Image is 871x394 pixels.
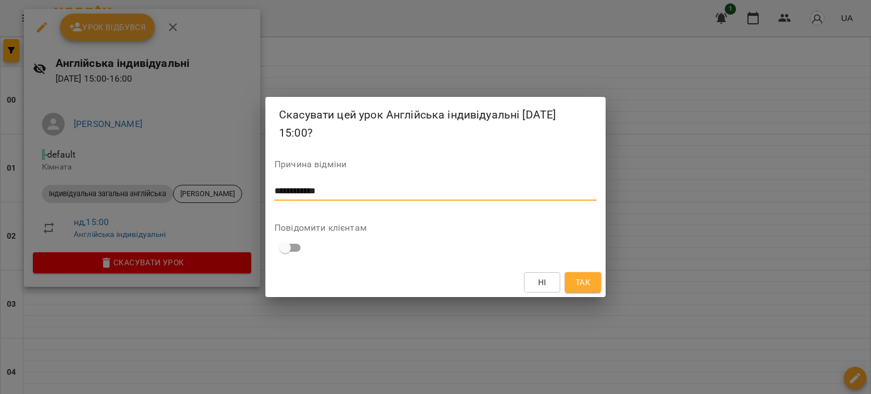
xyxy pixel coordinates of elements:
[524,272,560,293] button: Ні
[576,276,590,289] span: Так
[565,272,601,293] button: Так
[538,276,547,289] span: Ні
[279,106,592,142] h2: Скасувати цей урок Англійська індивідуальні [DATE] 15:00?
[274,160,597,169] label: Причина відміни
[274,223,597,232] label: Повідомити клієнтам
